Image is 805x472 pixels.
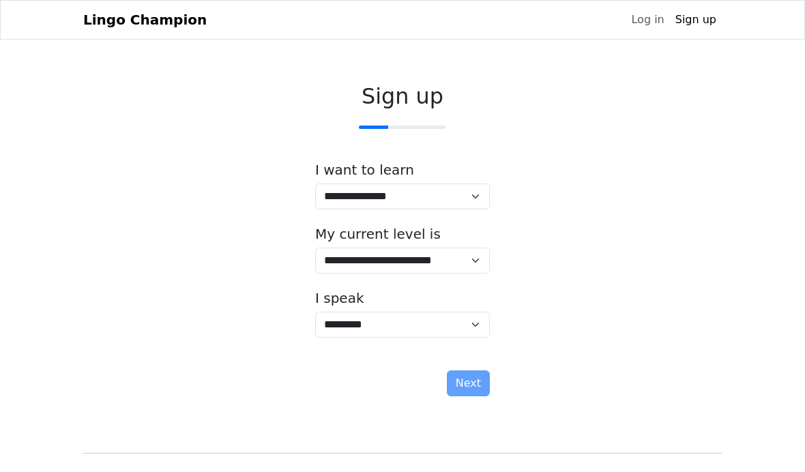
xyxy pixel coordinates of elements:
[83,6,207,33] a: Lingo Champion
[315,83,490,109] h2: Sign up
[315,226,441,242] label: My current level is
[626,6,669,33] a: Log in
[315,162,414,178] label: I want to learn
[670,6,722,33] a: Sign up
[315,290,364,306] label: I speak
